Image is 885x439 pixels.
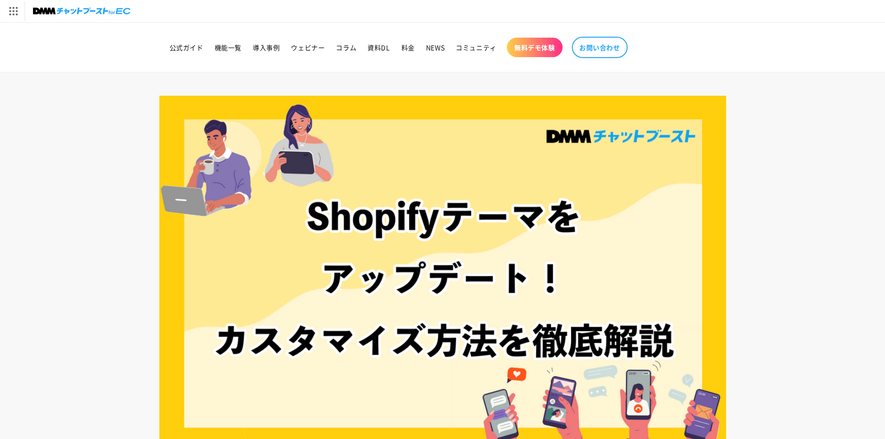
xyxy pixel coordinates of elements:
[426,43,445,52] span: NEWS
[579,43,620,52] span: お問い合わせ
[450,38,502,57] a: コミュニティ
[253,43,280,52] span: 導入事例
[401,43,415,52] span: 料金
[396,38,420,57] a: 料金
[164,38,209,57] a: 公式ガイド
[572,37,628,58] a: お問い合わせ
[514,43,555,52] span: 無料デモ体験
[362,38,395,57] a: 資料DL
[247,38,285,57] a: 導入事例
[420,38,450,57] a: NEWS
[330,38,362,57] a: コラム
[285,38,330,57] a: ウェビナー
[215,43,242,52] span: 機能一覧
[507,38,563,57] a: 無料デモ体験
[336,43,356,52] span: コラム
[1,1,25,21] img: サービス
[170,43,203,52] span: 公式ガイド
[209,38,247,57] a: 機能一覧
[291,43,325,52] span: ウェビナー
[33,5,131,18] img: チャットブーストforEC
[456,43,497,52] span: コミュニティ
[367,43,390,52] span: 資料DL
